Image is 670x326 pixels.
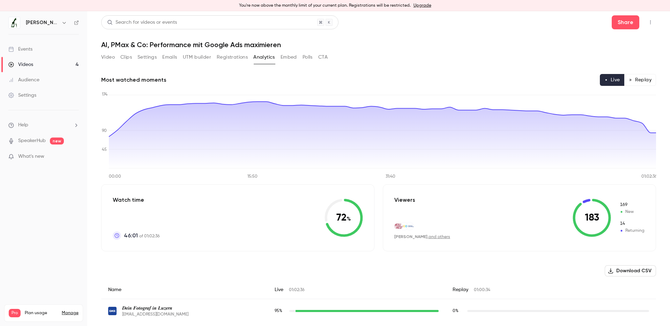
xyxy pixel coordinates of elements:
[275,309,282,313] span: 95 %
[619,221,645,227] span: Returning
[253,52,275,63] button: Analytics
[9,17,20,28] img: Jung von Matt IMPACT
[303,52,313,63] button: Polls
[62,310,79,316] a: Manage
[453,309,459,313] span: 0 %
[162,52,177,63] button: Emails
[474,288,490,292] span: 01:00:34
[101,299,656,323] div: rombeer@gmx.ch
[124,231,138,240] span: 46:01
[645,17,656,28] button: Top Bar Actions
[619,209,645,215] span: New
[25,310,58,316] span: Plan usage
[395,222,402,230] img: meilihess.ch
[124,231,159,240] p: of 01:02:36
[268,281,446,299] div: Live
[386,175,395,179] tspan: 31:40
[101,281,268,299] div: Name
[429,235,450,239] a: and others
[18,153,44,160] span: What's new
[8,76,39,83] div: Audience
[26,19,59,26] h6: [PERSON_NAME] von [PERSON_NAME] IMPACT
[18,121,28,129] span: Help
[619,202,645,208] span: New
[289,288,304,292] span: 01:02:36
[107,19,177,26] div: Search for videos or events
[101,40,656,49] h1: AI, PMax & Co: Performance mit Google Ads maximieren
[624,74,656,86] button: Replay
[18,137,46,145] a: SpeakerHub
[109,175,121,179] tspan: 00:00
[605,265,656,276] button: Download CSV
[247,175,258,179] tspan: 15:50
[275,308,286,314] span: Live watch time
[108,307,117,315] img: gmx.ch
[394,196,415,204] p: Viewers
[446,281,656,299] div: Replay
[113,196,159,204] p: Watch time
[101,52,115,63] button: Video
[102,148,107,152] tspan: 45
[414,3,431,8] a: Upgrade
[612,15,639,29] button: Share
[137,52,157,63] button: Settings
[102,92,107,97] tspan: 174
[101,76,166,84] h2: Most watched moments
[394,234,427,239] span: [PERSON_NAME]
[600,74,625,86] button: Live
[8,92,36,99] div: Settings
[8,121,79,129] li: help-dropdown-opener
[8,61,33,68] div: Videos
[281,52,297,63] button: Embed
[9,309,21,317] span: Pro
[318,52,328,63] button: CTA
[120,52,132,63] button: Clips
[122,305,188,312] span: 𝑫𝒆𝒊𝒏 𝑭𝒐𝒕𝒐𝒈𝒓𝒂𝒇 𝒊𝒏 𝑳𝒖𝒛𝒆𝒓𝒏
[8,46,32,53] div: Events
[453,308,464,314] span: Replay watch time
[619,228,645,234] span: Returning
[400,222,408,230] img: ringier.ch
[122,312,188,317] span: [EMAIL_ADDRESS][DOMAIN_NAME]
[183,52,211,63] button: UTM builder
[406,222,414,230] img: kleinhempel.de
[102,129,107,133] tspan: 90
[641,175,657,179] tspan: 01:02:36
[394,234,450,240] div: ,
[217,52,248,63] button: Registrations
[50,138,64,145] span: new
